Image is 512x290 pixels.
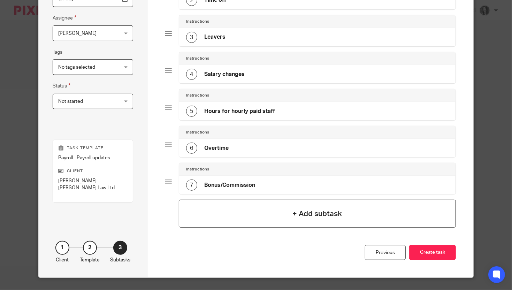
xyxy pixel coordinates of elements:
span: [PERSON_NAME] [58,31,97,36]
p: Template [80,257,100,264]
div: 5 [186,106,197,117]
h4: Instructions [186,56,209,61]
h4: Instructions [186,130,209,135]
div: 3 [186,32,197,43]
div: 2 [83,241,97,255]
div: 7 [186,180,197,191]
div: Previous [365,245,406,260]
h4: Hours for hourly paid staff [204,108,275,115]
label: Tags [53,49,62,56]
p: Task template [58,145,128,151]
div: 3 [113,241,127,255]
p: Client [56,257,69,264]
p: Payroll - Payroll updates [58,154,128,161]
div: 1 [55,241,69,255]
span: No tags selected [58,65,95,70]
p: Client [58,168,128,174]
h4: Overtime [204,145,229,152]
h4: Instructions [186,93,209,98]
span: Not started [58,99,83,104]
h4: Salary changes [204,71,245,78]
h4: Bonus/Commission [204,182,255,189]
h4: Instructions [186,167,209,172]
label: Status [53,82,70,90]
h4: Instructions [186,19,209,24]
button: Create task [409,245,456,260]
h4: + Add subtask [292,208,342,219]
label: Assignee [53,14,76,22]
h4: Leavers [204,33,226,41]
p: Subtasks [110,257,130,264]
div: 4 [186,69,197,80]
p: [PERSON_NAME] [PERSON_NAME] Law Ltd [58,177,128,192]
div: 6 [186,143,197,154]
